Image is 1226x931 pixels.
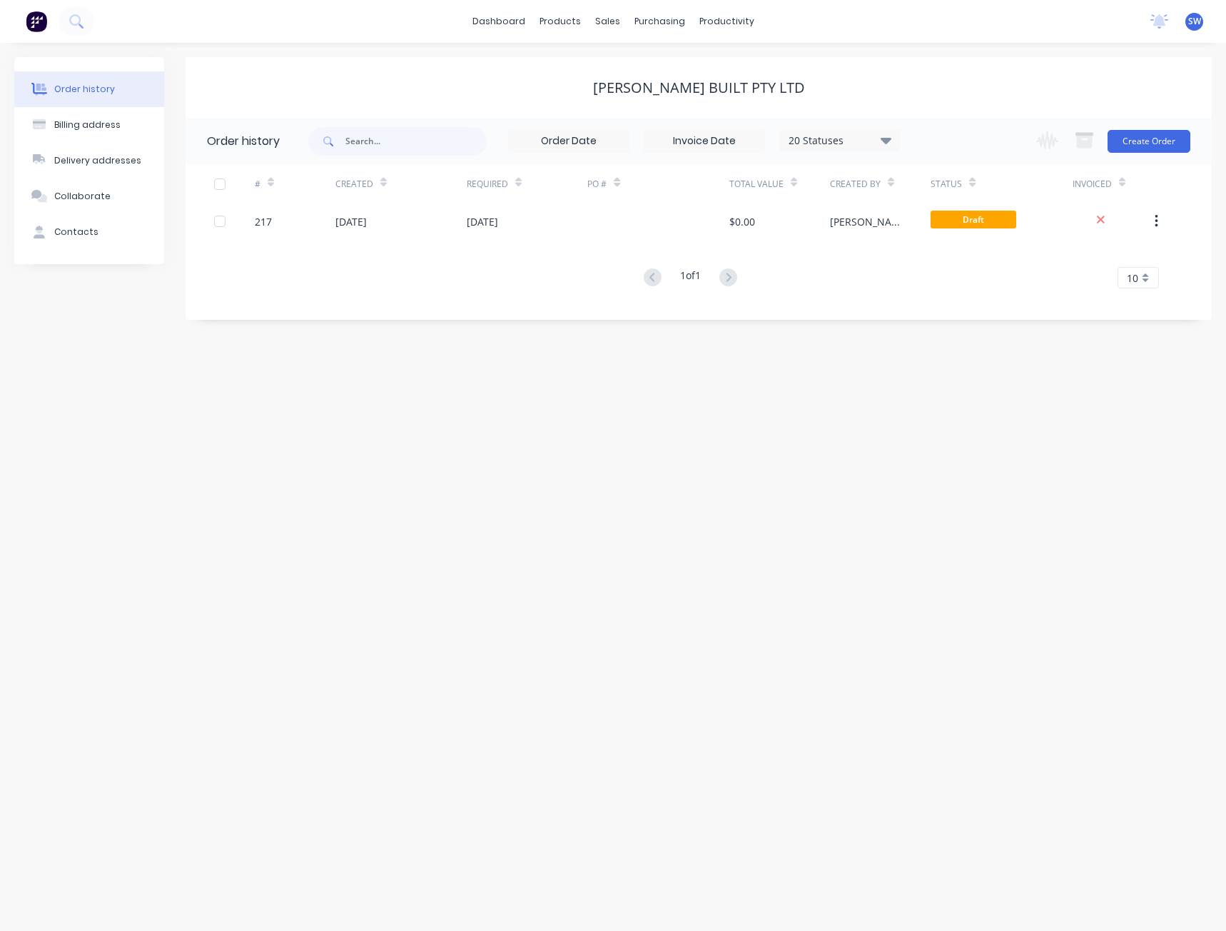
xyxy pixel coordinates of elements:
div: Total Value [729,164,830,203]
span: SW [1188,15,1201,28]
div: $0.00 [729,214,755,229]
input: Invoice Date [644,131,764,152]
div: Order history [207,133,280,150]
div: Status [931,164,1072,203]
div: [DATE] [467,214,498,229]
button: Billing address [14,107,164,143]
div: purchasing [627,11,692,32]
div: Required [467,178,508,191]
button: Delivery addresses [14,143,164,178]
button: Order history [14,71,164,107]
div: 1 of 1 [680,268,701,288]
input: Search... [345,127,487,156]
input: Order Date [509,131,629,152]
div: Collaborate [54,190,111,203]
div: # [255,164,335,203]
img: Factory [26,11,47,32]
div: Contacts [54,226,98,238]
div: Created By [830,164,931,203]
div: Created [335,164,467,203]
div: sales [588,11,627,32]
div: # [255,178,260,191]
span: Draft [931,211,1016,228]
div: 217 [255,214,272,229]
button: Collaborate [14,178,164,214]
div: Required [467,164,588,203]
div: Billing address [54,119,121,131]
div: Invoiced [1073,178,1112,191]
div: Order history [54,83,115,96]
a: dashboard [465,11,532,32]
div: products [532,11,588,32]
div: Total Value [729,178,784,191]
div: 20 Statuses [780,133,900,149]
div: PO # [587,178,607,191]
div: Status [931,178,962,191]
span: 10 [1127,271,1138,286]
div: Created [335,178,373,191]
button: Contacts [14,214,164,250]
button: Create Order [1108,130,1190,153]
div: [PERSON_NAME] Built PTY LTD [593,79,805,96]
div: Delivery addresses [54,154,141,167]
div: Invoiced [1073,164,1153,203]
div: Created By [830,178,881,191]
div: productivity [692,11,761,32]
div: [DATE] [335,214,367,229]
div: [PERSON_NAME] [830,214,902,229]
div: PO # [587,164,729,203]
